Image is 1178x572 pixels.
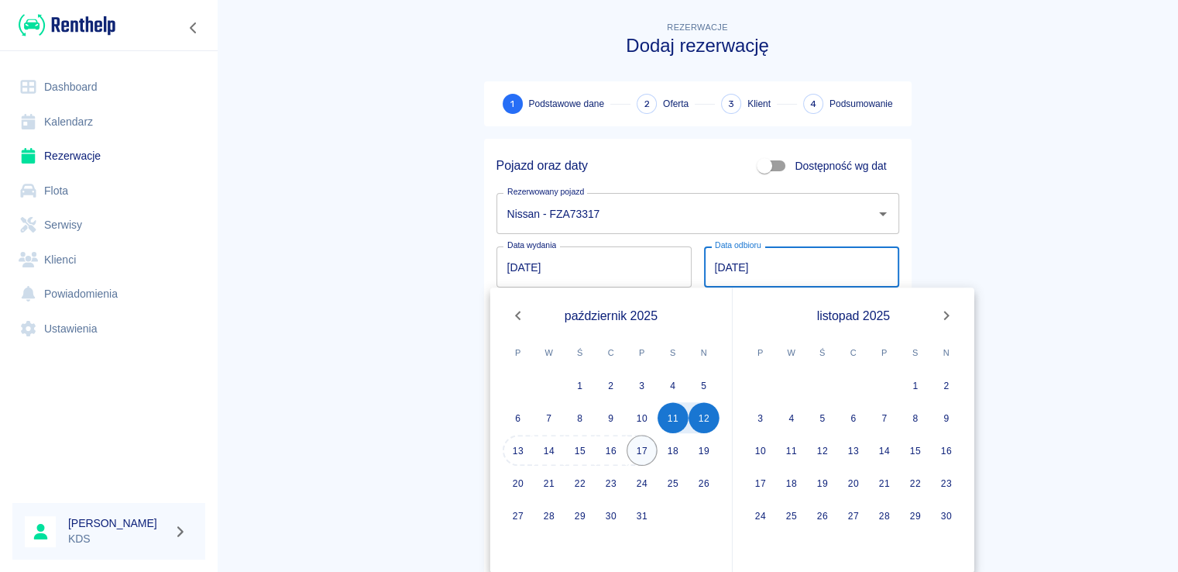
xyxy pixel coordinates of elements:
button: 4 [658,370,689,401]
button: 6 [838,402,869,433]
button: 21 [869,467,900,498]
button: 7 [869,402,900,433]
button: 13 [503,435,534,466]
button: 15 [565,435,596,466]
span: niedziela [690,337,718,368]
button: Previous month [503,300,534,331]
button: 25 [658,467,689,498]
button: 5 [689,370,720,401]
button: 13 [838,435,869,466]
button: Zwiń nawigację [182,18,205,38]
span: Rezerwacje [667,22,727,32]
button: Next month [931,300,962,331]
button: 2 [931,370,962,401]
button: 29 [900,500,931,531]
button: 3 [745,402,776,433]
button: 11 [776,435,807,466]
button: 16 [931,435,962,466]
span: 1 [510,96,514,112]
span: piątek [628,337,656,368]
img: Renthelp logo [19,12,115,38]
button: 12 [807,435,838,466]
input: DD.MM.YYYY [496,246,692,288]
button: 1 [900,370,931,401]
button: 9 [596,402,627,433]
a: Klienci [12,243,205,277]
button: 28 [534,500,565,531]
span: wtorek [778,337,805,368]
p: KDS [68,531,167,547]
span: Podsumowanie [829,97,893,111]
span: 2 [644,96,650,112]
button: 18 [658,435,689,466]
button: 9 [931,402,962,433]
button: 3 [627,370,658,401]
button: 17 [627,435,658,466]
span: 3 [728,96,734,112]
button: 28 [869,500,900,531]
button: 19 [807,467,838,498]
h6: [PERSON_NAME] [68,515,167,531]
h5: Pojazd oraz daty [496,158,588,174]
button: Otwórz [872,203,894,225]
span: niedziela [932,337,960,368]
span: poniedziałek [504,337,532,368]
button: 24 [627,467,658,498]
h3: Dodaj rezerwację [484,35,912,57]
button: 15 [900,435,931,466]
button: 19 [689,435,720,466]
button: 20 [838,467,869,498]
button: 1 [565,370,596,401]
button: 26 [689,467,720,498]
button: 10 [627,402,658,433]
span: czwartek [840,337,867,368]
button: 18 [776,467,807,498]
span: Dostępność wg dat [795,158,886,174]
button: 27 [838,500,869,531]
span: sobota [659,337,687,368]
button: 11 [658,402,689,433]
button: 29 [565,500,596,531]
button: 30 [596,500,627,531]
a: Ustawienia [12,312,205,346]
button: 5 [807,402,838,433]
span: poniedziałek [747,337,774,368]
button: 4 [776,402,807,433]
label: Data odbioru [715,239,761,251]
span: wtorek [535,337,563,368]
span: środa [809,337,836,368]
a: Dashboard [12,70,205,105]
button: 14 [534,435,565,466]
span: sobota [902,337,929,368]
a: Powiadomienia [12,277,205,312]
label: Rezerwowany pojazd [507,186,584,198]
button: 7 [534,402,565,433]
button: 8 [565,402,596,433]
button: 30 [931,500,962,531]
span: Oferta [663,97,689,111]
button: 24 [745,500,776,531]
span: Klient [747,97,771,111]
span: Podstawowe dane [529,97,604,111]
a: Renthelp logo [12,12,115,38]
span: październik 2025 [565,306,658,326]
button: 8 [900,402,931,433]
span: środa [566,337,594,368]
button: 16 [596,435,627,466]
span: czwartek [597,337,625,368]
a: Flota [12,174,205,208]
button: 27 [503,500,534,531]
button: 20 [503,467,534,498]
a: Kalendarz [12,105,205,140]
button: 25 [776,500,807,531]
span: listopad 2025 [817,306,891,326]
button: 22 [900,467,931,498]
button: 21 [534,467,565,498]
button: 23 [931,467,962,498]
button: 12 [689,402,720,433]
label: Data wydania [507,239,556,251]
button: 31 [627,500,658,531]
button: 6 [503,402,534,433]
button: 10 [745,435,776,466]
button: 14 [869,435,900,466]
